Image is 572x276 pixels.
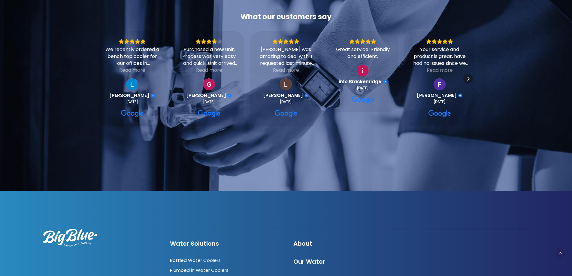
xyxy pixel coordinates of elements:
div: Verified Customer [458,93,462,98]
div: Previous [99,74,109,83]
span: [PERSON_NAME] [417,93,457,98]
div: Rating: 5.0 out of 5 [412,39,468,44]
a: Our Water [293,257,325,266]
div: Verified Customer [304,93,309,98]
div: Read more [273,67,299,74]
a: View on Google [126,78,138,90]
div: Rating: 5.0 out of 5 [104,39,160,44]
div: [DATE] [434,99,446,104]
a: View on Google [198,109,221,119]
iframe: Chatbot [532,236,564,268]
a: View on Google [203,78,215,90]
img: Gillian Le Prou [203,78,215,90]
img: Luke Mitchell [126,78,138,90]
a: View on Google [121,109,144,119]
img: Faye Berry [434,78,446,90]
span: [PERSON_NAME] [263,93,303,98]
img: Lily Stevenson [280,78,292,90]
span: info Brackenridge [339,79,381,84]
div: [DATE] [203,99,215,104]
div: [DATE] [280,99,292,104]
div: Next [463,74,473,83]
a: Review by Luke Mitchell [109,93,155,98]
div: Verified Customer [151,93,155,98]
a: View on Google [352,95,374,105]
div: Great service! Friendly and efficient. [335,46,391,60]
div: Verified Customer [383,80,387,84]
a: Review by info Brackenridge [339,79,387,84]
a: View on Google [275,109,298,119]
div: [PERSON_NAME] was amazing to deal with. I requested last minute for a short term hire (2 days) an... [258,46,314,67]
div: Rating: 5.0 out of 5 [258,39,314,44]
a: Plumbed in Water Coolers [170,267,228,273]
span: [PERSON_NAME] [109,93,149,98]
a: View on Google [280,78,292,90]
div: Read more [196,67,222,74]
div: Rating: 5.0 out of 5 [335,39,391,44]
span: [PERSON_NAME] [186,93,226,98]
a: View on Google [434,78,446,90]
div: Rating: 4.0 out of 5 [181,39,237,44]
div: We recently ordered a bench top cooler for our offices in [GEOGRAPHIC_DATA]. The process was so s... [104,46,160,67]
div: Read more [427,67,453,74]
div: Your service and product is great, have had no issues since we have had your water cooler. [412,46,468,67]
div: What our customers say [97,12,475,22]
a: About [293,239,312,248]
a: View on Google [357,65,369,77]
a: View on Google [428,109,451,119]
a: Review by Faye Berry [417,93,462,98]
h4: Water Solutions [170,240,283,247]
div: Read more [119,67,145,74]
img: info Brackenridge [357,65,369,77]
div: Verified Customer [228,93,232,98]
a: Bottled Water Coolers [170,257,221,263]
a: Review by Lily Stevenson [263,93,309,98]
div: Carousel [97,31,475,126]
div: Purchased a new unit. Process was very easy and quick. Unit arrived very quickly. Only problem wa... [181,46,237,67]
a: Review by Gillian Le Prou [186,93,232,98]
div: [DATE] [126,99,138,104]
div: [DATE] [357,86,369,90]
